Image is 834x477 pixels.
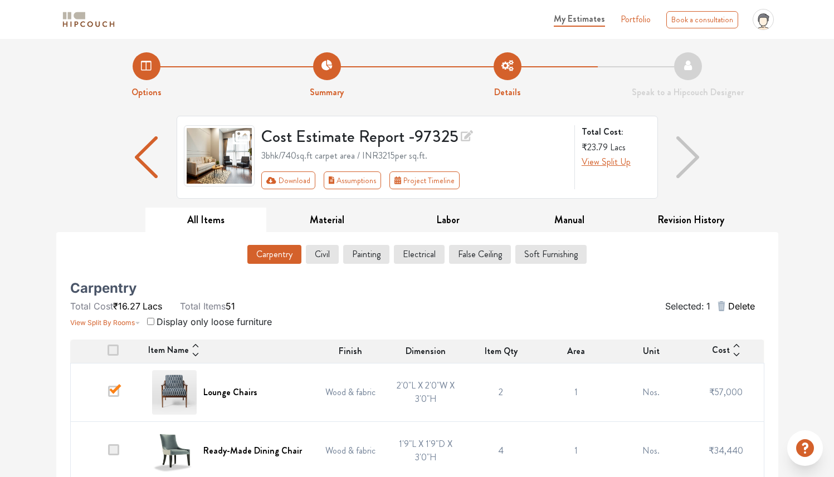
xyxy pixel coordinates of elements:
[464,363,539,422] td: 2
[582,141,608,154] span: ₹23.79
[582,125,648,139] strong: Total Cost:
[143,301,162,312] span: Lacs
[706,301,710,312] span: 1
[582,155,631,169] button: View Split Up
[261,125,568,147] h3: Cost Estimate Report - 97325
[509,208,630,233] button: Manual
[394,245,445,264] button: Electrical
[643,345,660,358] span: Unit
[247,245,301,264] button: Carpentry
[676,136,699,178] img: arrow right
[261,171,469,189] div: First group
[203,387,257,397] h6: Lounge Chairs
[266,208,388,233] button: Material
[180,299,235,313] li: 51
[261,171,568,189] div: Toolbar with button groups
[710,295,759,317] button: Delete
[203,445,302,456] h6: Ready-Made Dining Chair
[538,363,613,422] td: 1
[494,86,521,99] strong: Details
[388,363,464,422] td: 2'0"L X 2'0"W X 3'0"H
[184,125,255,186] img: gallery
[632,86,744,99] strong: Speak to a Hipcouch Designer
[567,345,585,358] span: Area
[61,7,116,32] span: logo-horizontal.svg
[343,245,389,264] button: Painting
[515,245,587,264] button: Soft Furnishing
[610,141,626,154] span: Lacs
[131,86,162,99] strong: Options
[152,370,197,415] img: Lounge Chairs
[313,363,388,422] td: Wood & fabric
[306,245,339,264] button: Civil
[666,11,738,28] div: Book a consultation
[261,149,568,163] div: 3bhk / 740 sq.ft carpet area / INR 3215 per sq.ft.
[665,301,704,312] span: Selected:
[152,429,197,473] img: Ready-Made Dining Chair
[70,301,113,312] span: Total Cost
[712,343,730,359] span: Cost
[554,12,605,25] span: My Estimates
[135,136,157,178] img: arrow left
[61,10,116,29] img: logo-horizontal.svg
[145,208,267,233] button: All Items
[261,171,315,189] button: Download
[582,155,631,168] span: View Split Up
[728,299,755,313] span: Delete
[406,345,446,358] span: Dimension
[113,301,140,312] span: ₹16.27
[449,245,511,264] button: False Ceiling
[485,345,518,358] span: Item Qty
[709,444,743,457] span: ₹34,440
[613,363,689,422] td: Nos.
[709,386,743,399] span: ₹57,000
[388,208,509,233] button: Labor
[389,171,460,189] button: Project Timeline
[70,318,135,327] span: View Split By Rooms
[70,284,136,293] h5: Carpentry
[70,313,140,328] button: View Split By Rooms
[339,345,362,358] span: Finish
[621,13,651,26] a: Portfolio
[148,343,189,359] span: Item Name
[630,208,752,233] button: Revision History
[157,316,272,327] span: Display only loose furniture
[310,86,344,99] strong: Summary
[324,171,382,189] button: Assumptions
[180,301,226,312] span: Total Items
